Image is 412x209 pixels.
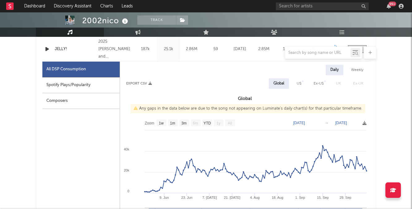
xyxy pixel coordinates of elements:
[124,168,129,172] text: 20k
[82,15,130,26] div: 2002nico
[346,65,368,75] div: Weekly
[387,4,391,9] button: 99+
[301,46,322,52] div: N/A
[181,196,192,199] text: 23. Jun
[277,46,298,52] div: 186k
[182,46,202,52] div: 2.86M
[170,121,175,125] text: 1m
[272,196,283,199] text: 18. Aug
[205,46,226,52] div: 59
[42,93,120,109] div: Composers
[340,196,351,199] text: 29. Sep
[230,46,250,52] div: [DATE]
[276,2,369,10] input: Search for artists
[295,196,305,199] text: 1. Sep
[42,77,120,93] div: Spotify Plays/Popularity
[145,121,154,125] text: Zoom
[126,82,152,85] button: Export CSV
[120,95,370,102] h3: Global
[127,189,129,193] text: 0
[224,196,240,199] text: 21. [DATE]
[250,196,260,199] text: 4. Aug
[314,80,324,87] div: Ex-US
[159,121,164,125] text: 1w
[193,121,198,125] text: 6m
[253,46,274,52] div: 2.85M
[46,66,86,73] div: All DSP Consumption
[297,80,301,87] div: US
[273,80,284,87] div: Global
[217,121,221,125] text: 1y
[42,62,120,77] div: All DSP Consumption
[160,196,169,199] text: 9. Jun
[325,121,328,125] text: →
[228,121,232,125] text: All
[285,50,350,55] input: Search by song name or URL
[98,38,132,60] div: 2025 [PERSON_NAME] and [PERSON_NAME]
[124,147,129,151] text: 40k
[135,46,155,52] div: 187k
[137,15,176,25] button: Track
[158,46,178,52] div: 25.1k
[388,2,396,6] div: 99 +
[204,121,211,125] text: YTD
[293,121,305,125] text: [DATE]
[335,121,347,125] text: [DATE]
[131,104,365,113] div: Any gaps in the data below are due to the song not appearing on Luminate's daily chart(s) for tha...
[326,65,343,75] div: Daily
[182,121,187,125] text: 3m
[55,46,95,52] a: JELLY!
[317,196,329,199] text: 15. Sep
[202,196,217,199] text: 7. [DATE]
